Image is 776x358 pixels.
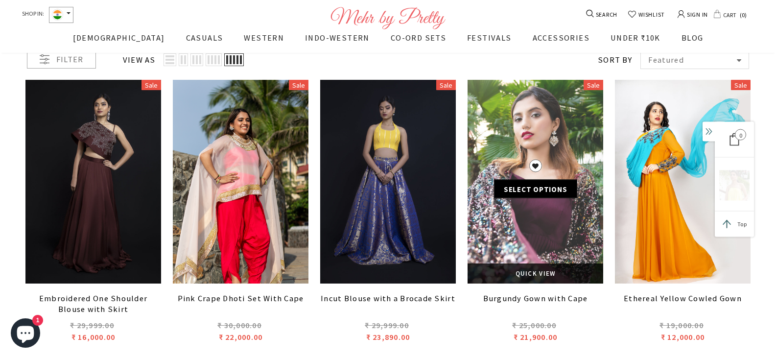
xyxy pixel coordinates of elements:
[494,179,577,198] a: Select options
[27,51,96,69] div: Filter
[648,55,732,66] span: Featured
[73,33,165,43] span: [DEMOGRAPHIC_DATA]
[737,220,747,228] span: Top
[391,33,446,43] span: CO-ORD SETS
[719,170,750,200] img: 8_x300.png
[587,9,618,20] a: SEARCH
[598,55,632,66] label: Sort by
[22,7,44,23] span: SHOP IN:
[628,9,665,20] a: WISHLIST
[321,293,455,304] span: Incut Blouse with a Brocade Skirt
[728,133,741,145] div: 0
[685,8,708,20] span: SIGN IN
[682,33,704,43] span: BLOG
[330,7,446,29] img: Logo Footer
[186,31,223,52] a: CASUALS
[483,293,588,304] span: Burgundy Gown with Cape
[512,320,556,331] span: ₹ 25,000.00
[533,31,589,52] a: ACCESSORIES
[305,31,370,52] a: INDO-WESTERN
[468,293,603,318] a: Burgundy Gown with Cape
[713,9,749,21] a: CART 0
[320,293,456,318] a: Incut Blouse with a Brocade Skirt
[366,332,410,342] span: ₹ 23,890.00
[73,31,165,52] a: [DEMOGRAPHIC_DATA]
[244,31,284,52] a: WESTERN
[533,33,589,43] span: ACCESSORIES
[737,9,749,21] span: 0
[615,293,751,318] a: Ethereal Yellow Cowled Gown
[365,320,409,331] span: ₹ 29,999.00
[467,33,512,43] span: FESTIVALS
[678,6,708,22] a: SIGN IN
[636,9,665,20] span: WISHLIST
[186,33,223,43] span: CASUALS
[123,55,155,66] label: View as
[611,33,660,43] span: UNDER ₹10K
[659,320,704,331] span: ₹ 19,000.00
[721,9,737,21] span: CART
[173,293,308,318] a: Pink Crape Dhoti Set With Cape
[611,31,660,52] a: UNDER ₹10K
[70,320,114,331] span: ₹ 29,999.00
[624,293,742,304] span: Ethereal Yellow Cowled Gown
[305,33,370,43] span: INDO-WESTERN
[682,31,704,52] a: BLOG
[244,33,284,43] span: WESTERN
[25,293,161,318] a: Embroidered One Shoulder Blouse with Skirt
[514,332,558,342] span: ₹ 21,900.00
[391,31,446,52] a: CO-ORD SETS
[516,269,556,278] span: Quick View
[735,129,746,140] span: 0
[8,318,43,350] inbox-online-store-chat: Shopify online store chat
[467,31,512,52] a: FESTIVALS
[178,293,304,304] span: Pink Crape Dhoti Set With Cape
[217,320,261,331] span: ₹ 30,000.00
[39,293,147,314] span: Embroidered One Shoulder Blouse with Skirt
[71,332,116,342] span: ₹ 16,000.00
[468,263,603,284] a: Quick View
[661,332,705,342] span: ₹ 12,000.00
[219,332,263,342] span: ₹ 22,000.00
[595,9,618,20] span: SEARCH
[468,80,603,284] a: Burgundy Gown with Cape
